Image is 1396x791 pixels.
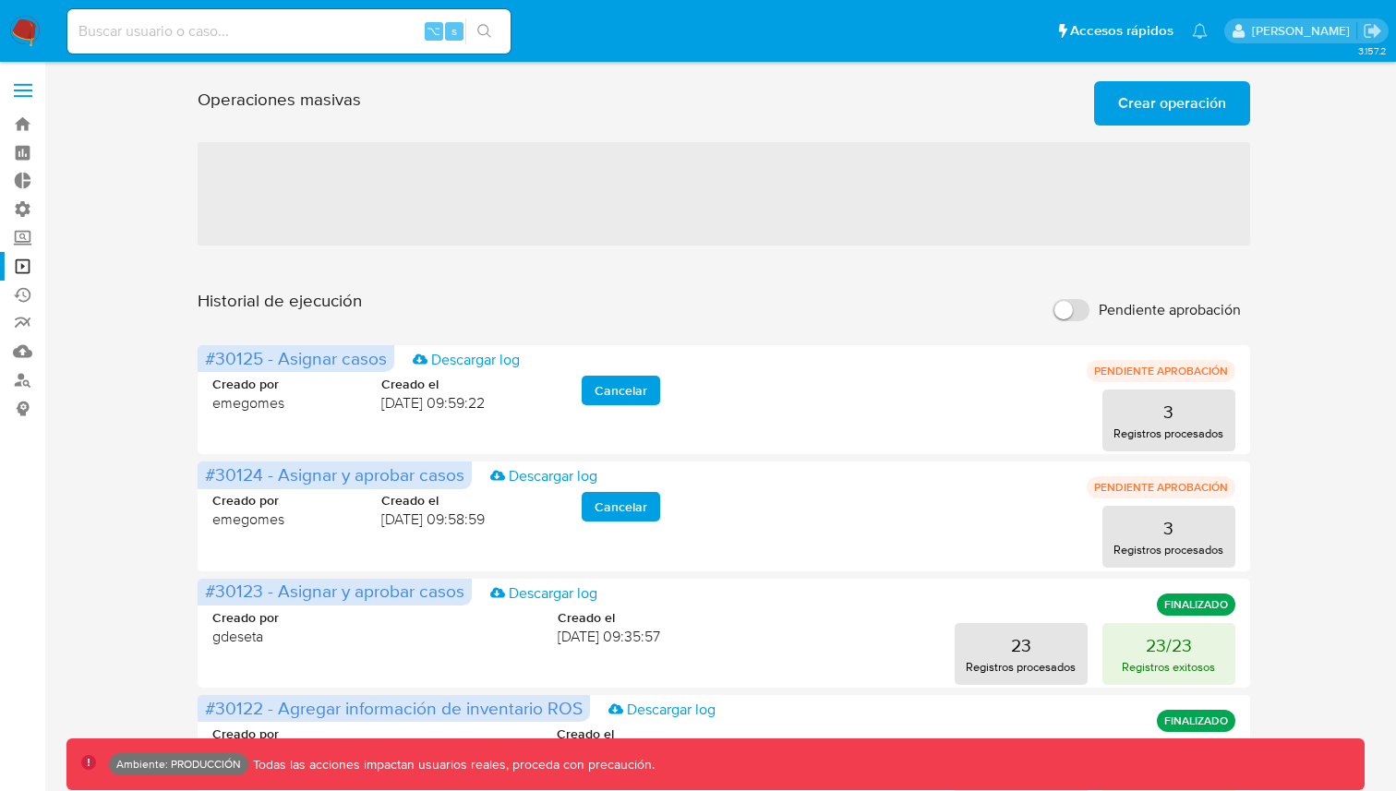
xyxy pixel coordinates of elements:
input: Buscar usuario o caso... [67,19,511,43]
p: ramiro.carbonell@mercadolibre.com.co [1252,22,1356,40]
p: Todas las acciones impactan usuarios reales, proceda con precaución. [248,756,655,773]
p: Ambiente: PRODUCCIÓN [116,761,241,768]
a: Notificaciones [1192,23,1208,39]
span: s [451,22,457,40]
a: Salir [1363,21,1382,41]
button: search-icon [465,18,503,44]
span: Accesos rápidos [1070,21,1173,41]
span: ⌥ [427,22,440,40]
